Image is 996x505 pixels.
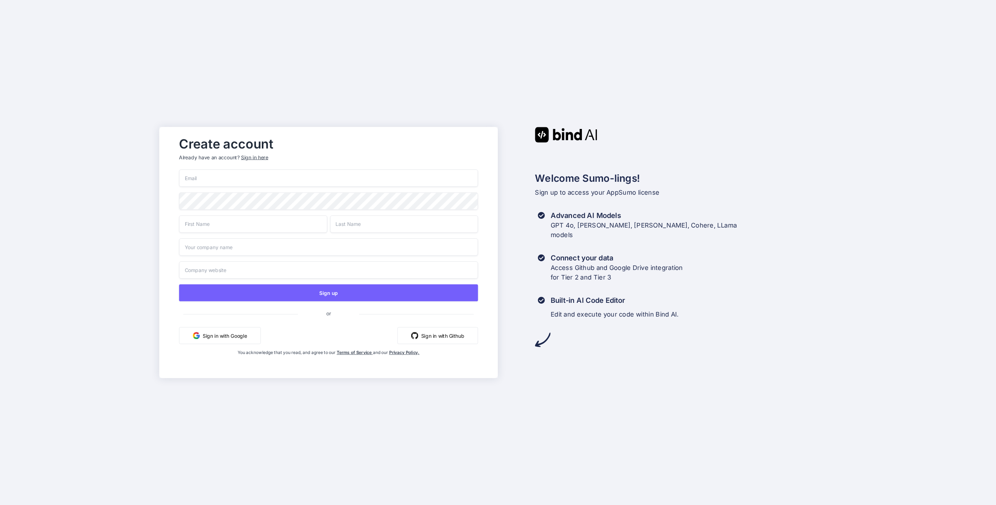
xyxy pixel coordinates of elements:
p: Already have an account? [179,154,478,161]
h3: Advanced AI Models [551,210,737,220]
h3: Connect your data [551,253,683,263]
p: GPT 4o, [PERSON_NAME], [PERSON_NAME], Cohere, LLama models [551,220,737,240]
span: or [298,305,359,322]
button: Sign in with Google [179,327,261,344]
h3: Built-in AI Code Editor [551,295,679,305]
p: Access Github and Google Drive integration for Tier 2 and Tier 3 [551,263,683,283]
input: Your company name [179,238,478,256]
a: Privacy Policy. [389,350,420,355]
div: You acknowledge that you read, and agree to our and our [229,350,428,372]
a: Terms of Service [337,350,373,355]
input: Company website [179,261,478,279]
div: Sign in here [241,154,268,161]
img: google [193,332,200,339]
p: Sign up to access your AppSumo license [535,188,837,198]
h2: Create account [179,138,478,149]
button: Sign in with Github [397,327,478,344]
img: github [411,332,418,339]
h2: Welcome Sumo-lings! [535,171,837,186]
input: First Name [179,215,327,233]
input: Last Name [330,215,478,233]
p: Edit and execute your code within Bind AI. [551,309,679,319]
img: Bind AI logo [535,127,598,142]
input: Email [179,169,478,187]
button: Sign up [179,285,478,302]
img: arrow [535,332,551,347]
